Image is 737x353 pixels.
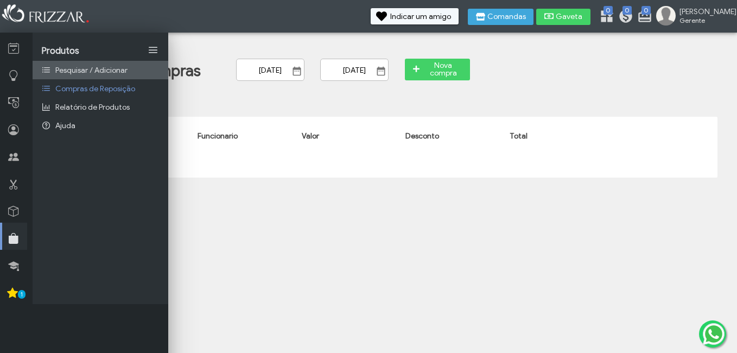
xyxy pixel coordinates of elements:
[400,122,504,151] th: Desconto
[320,59,389,81] input: Data Final
[641,6,651,15] span: 0
[618,9,629,26] a: 0
[198,131,238,141] span: Funcionario
[510,131,528,141] span: Total
[55,121,75,130] span: Ajuda
[424,62,462,77] span: Nova compra
[33,98,168,116] a: Relatório de Produtos
[637,9,648,26] a: 0
[504,122,608,151] th: Total
[55,84,135,93] span: Compras de Reposição
[289,66,304,77] button: Show Calendar
[556,13,583,21] span: Gaveta
[679,16,728,24] span: Gerente
[371,8,459,24] button: Indicar um amigo
[33,116,168,135] a: Ajuda
[701,321,727,347] img: whatsapp.png
[55,103,130,112] span: Relatório de Produtos
[302,131,319,141] span: Valor
[33,79,168,98] a: Compras de Reposição
[296,122,401,151] th: Valor
[405,131,439,141] span: Desconto
[603,6,613,15] span: 0
[192,122,296,151] th: Funcionario
[390,13,451,21] span: Indicar um amigo
[18,290,26,299] span: 1
[236,59,304,81] input: Data Inicial
[60,151,713,173] td: Nenhum registro encontrado.
[373,66,389,77] button: Show Calendar
[536,9,590,25] button: Gaveta
[656,6,732,28] a: [PERSON_NAME] Gerente
[41,46,79,56] span: Produtos
[599,9,610,26] a: 0
[622,6,632,15] span: 0
[33,61,168,79] a: Pesquisar / Adicionar
[487,13,526,21] span: Comandas
[405,59,470,80] button: Nova compra
[679,7,728,16] span: [PERSON_NAME]
[55,66,128,75] span: Pesquisar / Adicionar
[468,9,533,25] button: Comandas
